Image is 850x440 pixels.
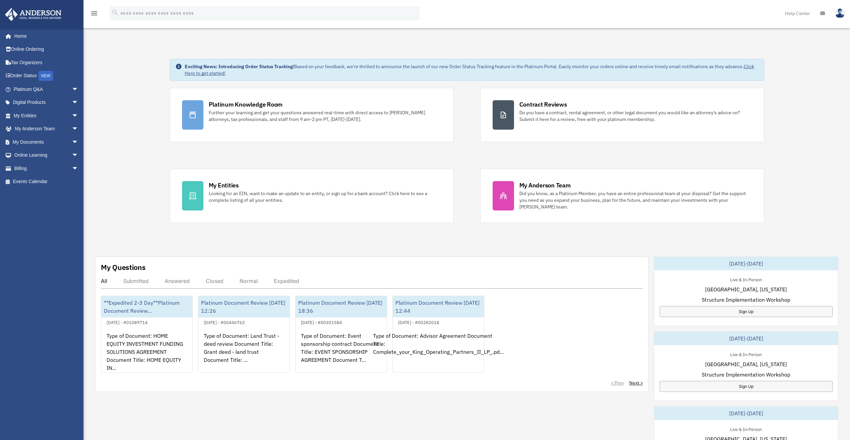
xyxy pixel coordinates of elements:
span: arrow_drop_down [72,83,85,96]
div: Expedited [274,278,299,284]
div: All [101,278,107,284]
div: Contract Reviews [519,100,567,109]
span: arrow_drop_down [72,162,85,175]
a: Sign Up [660,306,833,317]
div: Do you have a contract, rental agreement, or other legal document you would like an attorney's ad... [519,109,752,123]
span: Structure Implementation Workshop [702,371,790,379]
div: Normal [239,278,258,284]
a: My Entities Looking for an EIN, want to make an update to an entity, or sign up for a bank accoun... [170,169,454,223]
a: My Anderson Team Did you know, as a Platinum Member, you have an entire professional team at your... [480,169,764,223]
div: Looking for an EIN, want to make an update to an entity, or sign up for a bank account? Click her... [209,190,441,203]
span: arrow_drop_down [72,109,85,123]
div: [DATE]-[DATE] [654,332,838,345]
a: Events Calendar [5,175,89,188]
a: Home [5,29,85,43]
a: My Entitiesarrow_drop_down [5,109,89,122]
a: Sign Up [660,381,833,392]
div: [DATE] - #00301584 [296,318,347,325]
strong: Exciting News: Introducing Order Status Tracking! [185,63,294,69]
span: [GEOGRAPHIC_DATA], [US_STATE] [705,285,787,293]
img: User Pic [835,8,845,18]
div: [DATE] - #01089714 [101,318,153,325]
div: Platinum Document Review [DATE] 12:26 [198,296,290,317]
a: menu [90,12,98,17]
div: Type of Document: Land Trust - deed review Document Title: Grant deed - land trust Document Title... [198,326,290,379]
a: Online Ordering [5,43,89,56]
img: Anderson Advisors Platinum Portal [3,8,63,21]
a: Platinum Document Review [DATE] 12:26[DATE] - #00446762Type of Document: Land Trust - deed review... [198,296,290,373]
a: Platinum Document Review [DATE] 18:36[DATE] - #00301584Type of Document: Event sponsorship contra... [295,296,387,373]
div: Live & In-Person [725,425,767,432]
div: Type of Document: Advisor Agreement Document Title: Complete_your_King_Operating_Partners_II_LP_.... [393,326,484,379]
div: Submitted [123,278,149,284]
div: Did you know, as a Platinum Member, you have an entire professional team at your disposal? Get th... [519,190,752,210]
div: My Anderson Team [519,181,571,189]
a: **Expedited 2-3 Day**Platinum Document Review...[DATE] - #01089714Type of Document: HOME EQUITY I... [101,296,193,373]
span: [GEOGRAPHIC_DATA], [US_STATE] [705,360,787,368]
div: Answered [165,278,190,284]
a: Billingarrow_drop_down [5,162,89,175]
div: Type of Document: Event sponsorship contract Document Title: EVENT SPONSORSHIP AGREEMENT Document... [296,326,387,379]
div: NEW [38,71,53,81]
a: Click Here to get started! [185,63,754,76]
span: arrow_drop_down [72,149,85,162]
div: My Entities [209,181,239,189]
a: Order StatusNEW [5,69,89,83]
div: [DATE] - #00446762 [198,318,250,325]
a: Tax Organizers [5,56,89,69]
div: Live & In-Person [725,276,767,283]
a: My Documentsarrow_drop_down [5,135,89,149]
div: **Expedited 2-3 Day**Platinum Document Review... [101,296,192,317]
a: Online Learningarrow_drop_down [5,149,89,162]
a: Next > [629,380,643,386]
div: Platinum Document Review [DATE] 12:44 [393,296,484,317]
div: [DATE] - #00282018 [393,318,445,325]
i: search [112,9,119,16]
span: arrow_drop_down [72,122,85,136]
a: Platinum Document Review [DATE] 12:44[DATE] - #00282018Type of Document: Advisor Agreement Docume... [392,296,484,373]
div: Further your learning and get your questions answered real-time with direct access to [PERSON_NAM... [209,109,441,123]
div: My Questions [101,262,146,272]
div: [DATE]-[DATE] [654,257,838,270]
span: arrow_drop_down [72,135,85,149]
div: [DATE]-[DATE] [654,407,838,420]
a: Platinum Knowledge Room Further your learning and get your questions answered real-time with dire... [170,88,454,142]
a: Digital Productsarrow_drop_down [5,96,89,109]
i: menu [90,9,98,17]
div: Platinum Knowledge Room [209,100,283,109]
a: Platinum Q&Aarrow_drop_down [5,83,89,96]
div: Live & In-Person [725,350,767,357]
span: arrow_drop_down [72,96,85,110]
div: Closed [206,278,223,284]
a: My Anderson Teamarrow_drop_down [5,122,89,136]
div: Type of Document: HOME EQUITY INVESTMENT FUNDING SOLUTIONS AGREEMENT Document Title: HOME EQUITY ... [101,326,192,379]
span: Structure Implementation Workshop [702,296,790,304]
div: Based on your feedback, we're thrilled to announce the launch of our new Order Status Tracking fe... [185,63,758,77]
div: Platinum Document Review [DATE] 18:36 [296,296,387,317]
a: Contract Reviews Do you have a contract, rental agreement, or other legal document you would like... [480,88,764,142]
